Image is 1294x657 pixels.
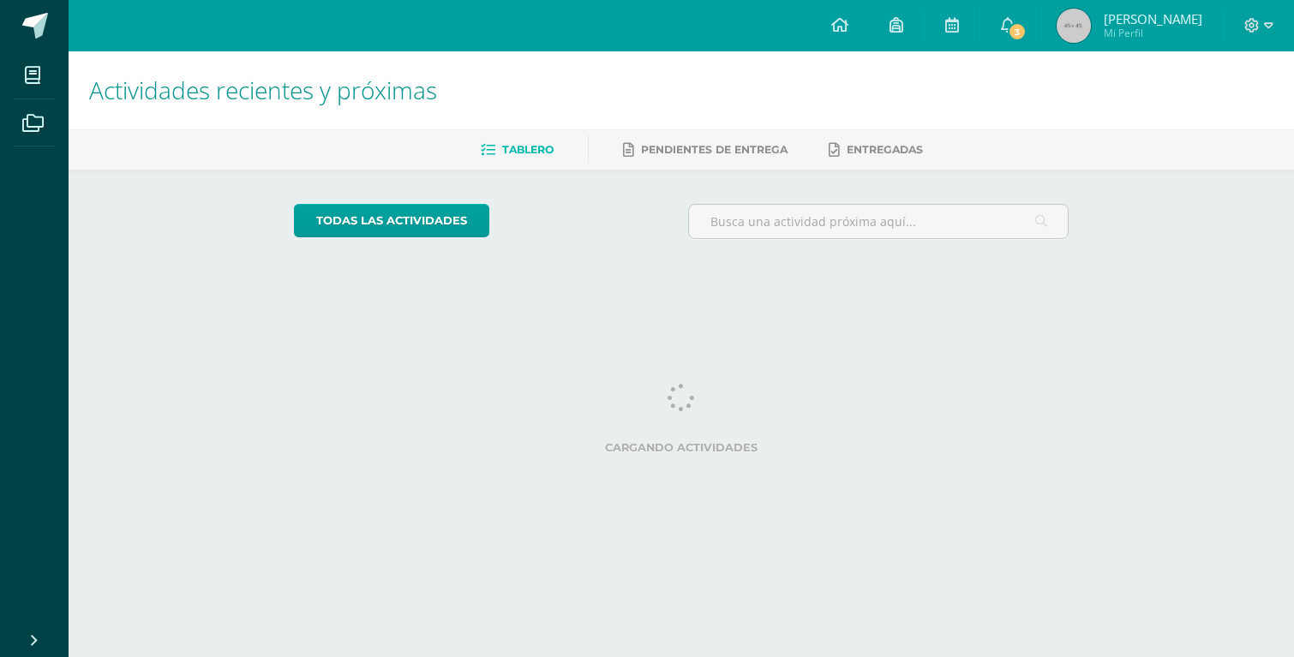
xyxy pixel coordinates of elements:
img: 45x45 [1057,9,1091,43]
a: Tablero [481,136,554,164]
span: [PERSON_NAME] [1104,10,1202,27]
span: Tablero [502,143,554,156]
span: 3 [1008,22,1027,41]
span: Actividades recientes y próximas [89,74,437,106]
span: Pendientes de entrega [641,143,788,156]
span: Entregadas [847,143,923,156]
a: Entregadas [829,136,923,164]
span: Mi Perfil [1104,26,1202,40]
a: Pendientes de entrega [623,136,788,164]
a: todas las Actividades [294,204,489,237]
label: Cargando actividades [294,441,1069,454]
input: Busca una actividad próxima aquí... [689,205,1069,238]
